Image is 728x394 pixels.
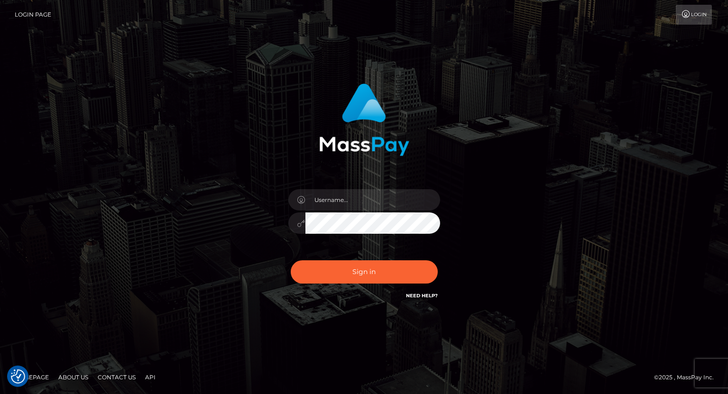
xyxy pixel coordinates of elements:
a: Login [676,5,712,25]
a: API [141,370,159,385]
a: About Us [55,370,92,385]
button: Consent Preferences [11,369,25,384]
a: Login Page [15,5,51,25]
button: Sign in [291,260,438,284]
a: Need Help? [406,293,438,299]
a: Contact Us [94,370,139,385]
img: Revisit consent button [11,369,25,384]
input: Username... [305,189,440,211]
a: Homepage [10,370,53,385]
img: MassPay Login [319,83,409,156]
div: © 2025 , MassPay Inc. [654,372,721,383]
